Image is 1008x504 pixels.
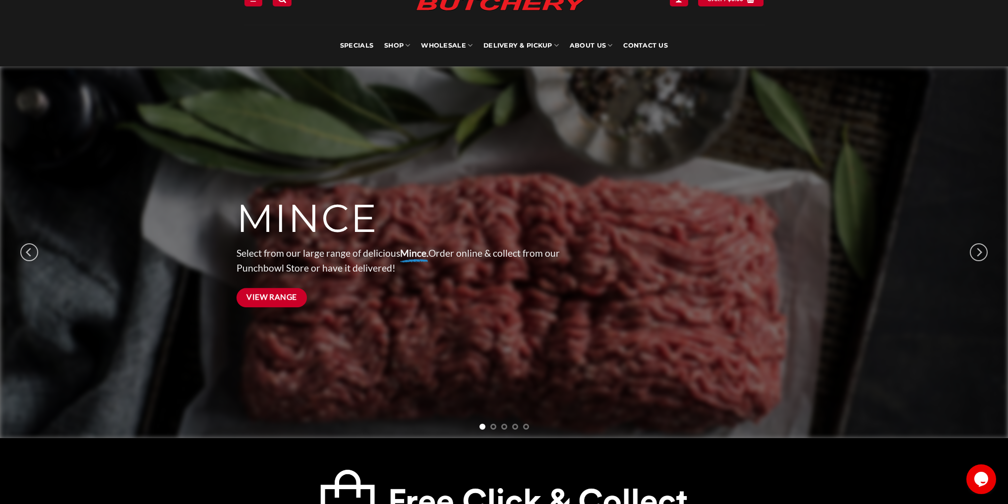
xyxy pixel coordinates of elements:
[237,288,307,307] a: View Range
[483,25,559,66] a: Delivery & Pickup
[966,464,998,494] iframe: chat widget
[970,215,988,289] button: Next
[400,247,428,259] strong: Mince.
[623,25,668,66] a: Contact Us
[340,25,373,66] a: Specials
[512,424,518,430] li: Page dot 4
[384,25,410,66] a: SHOP
[246,291,297,303] span: View Range
[570,25,612,66] a: About Us
[479,424,485,430] li: Page dot 1
[501,424,507,430] li: Page dot 3
[237,195,378,242] span: MINCE
[421,25,473,66] a: Wholesale
[523,424,529,430] li: Page dot 5
[237,247,560,274] span: Select from our large range of delicious Order online & collect from our Punchbowl Store or have ...
[20,215,38,289] button: Previous
[490,424,496,430] li: Page dot 2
